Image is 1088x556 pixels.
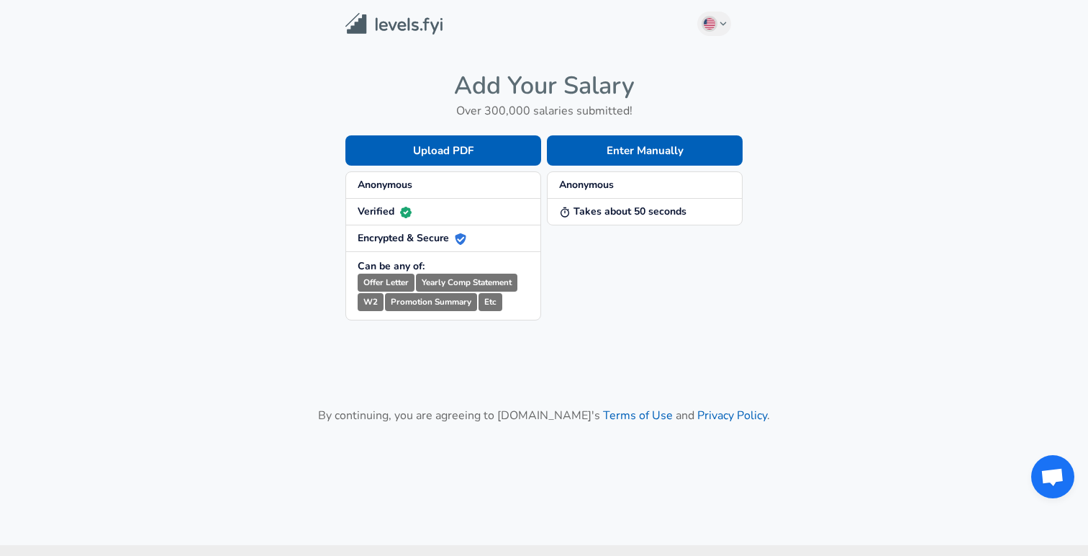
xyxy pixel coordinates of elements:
[697,408,767,423] a: Privacy Policy
[345,71,743,101] h4: Add Your Salary
[358,178,412,192] strong: Anonymous
[345,135,541,166] button: Upload PDF
[1031,455,1074,498] div: Open chat
[559,205,686,218] strong: Takes about 50 seconds
[358,274,414,292] small: Offer Letter
[547,135,743,166] button: Enter Manually
[345,13,443,35] img: Levels.fyi
[416,274,517,292] small: Yearly Comp Statement
[385,293,477,311] small: Promotion Summary
[479,293,502,311] small: Etc
[559,178,614,192] strong: Anonymous
[704,18,715,30] img: English (US)
[345,101,743,121] h6: Over 300,000 salaries submitted!
[603,408,673,423] a: Terms of Use
[358,205,412,218] strong: Verified
[358,293,384,311] small: W2
[697,12,732,36] button: English (US)
[358,231,466,245] strong: Encrypted & Secure
[358,259,425,273] strong: Can be any of:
